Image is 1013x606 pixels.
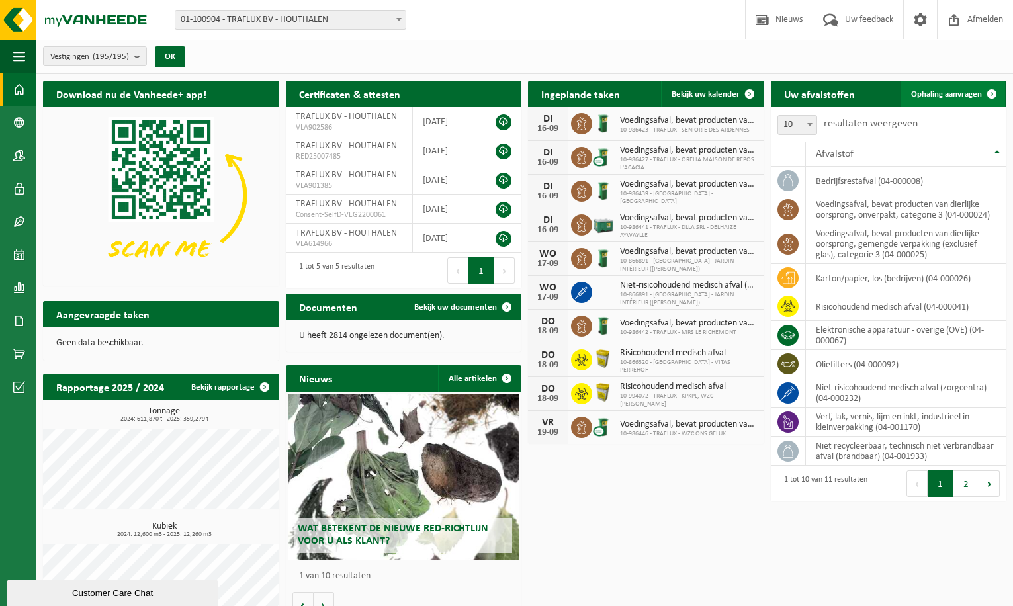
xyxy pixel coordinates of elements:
[296,181,403,191] span: VLA901385
[806,437,1007,466] td: niet recycleerbaar, technisch niet verbrandbaar afval (brandbaar) (04-001933)
[288,394,519,560] a: Wat betekent de nieuwe RED-richtlijn voor u als klant?
[286,365,345,391] h2: Nieuws
[535,282,561,293] div: WO
[299,572,515,581] p: 1 van 10 resultaten
[592,145,615,167] img: WB-0140-CU
[620,318,758,329] span: Voedingsafval, bevat producten van dierlijke oorsprong, onverpakt, categorie 3
[806,378,1007,408] td: niet-risicohoudend medisch afval (zorgcentra) (04-000232)
[535,158,561,167] div: 16-09
[620,179,758,190] span: Voedingsafval, bevat producten van dierlijke oorsprong, onverpakt, categorie 3
[620,291,758,307] span: 10-866891 - [GEOGRAPHIC_DATA] - JARDIN INTÉRIEUR ([PERSON_NAME])
[620,257,758,273] span: 10-866891 - [GEOGRAPHIC_DATA] - JARDIN INTÉRIEUR ([PERSON_NAME])
[286,294,371,320] h2: Documenten
[50,416,279,423] span: 2024: 611,870 t - 2025: 359,279 t
[43,81,220,107] h2: Download nu de Vanheede+ app!
[438,365,520,392] a: Alle artikelen
[806,167,1007,195] td: bedrijfsrestafval (04-000008)
[296,170,397,180] span: TRAFLUX BV - HOUTHALEN
[620,146,758,156] span: Voedingsafval, bevat producten van dierlijke oorsprong, onverpakt, categorie 3
[620,382,758,392] span: Risicohoudend medisch afval
[620,213,758,224] span: Voedingsafval, bevat producten van dierlijke oorsprong, gemengde verpakking (exc...
[661,81,763,107] a: Bekijk uw kalender
[535,259,561,269] div: 17-09
[535,226,561,235] div: 16-09
[911,90,982,99] span: Ophaling aanvragen
[816,149,854,159] span: Afvalstof
[592,246,615,269] img: WB-0120-HPE-GN-01
[535,350,561,361] div: DO
[50,47,129,67] span: Vestigingen
[413,107,480,136] td: [DATE]
[620,247,758,257] span: Voedingsafval, bevat producten van dierlijke oorsprong, onverpakt, categorie 3
[43,46,147,66] button: Vestigingen(195/195)
[296,228,397,238] span: TRAFLUX BV - HOUTHALEN
[535,394,561,404] div: 18-09
[535,181,561,192] div: DI
[620,430,758,438] span: 10-986446 - TRAFLUX - WZC ONS GELUK
[620,156,758,172] span: 10-986427 - TRAFLUX - ORELIA MAISON DE REPOS L'ACACIA
[620,392,758,408] span: 10-994072 - TRAFLUX - KPKPL, WZC [PERSON_NAME]
[620,329,758,337] span: 10-986442 - TRAFLUX - MRS LE RICHEMONT
[535,293,561,302] div: 17-09
[298,523,488,546] span: Wat betekent de nieuwe RED-richtlijn voor u als klant?
[296,210,403,220] span: Consent-SelfD-VEG2200061
[43,301,163,327] h2: Aangevraagde taken
[806,292,1007,321] td: risicohoudend medisch afval (04-000041)
[953,470,979,497] button: 2
[806,224,1007,264] td: voedingsafval, bevat producten van dierlijke oorsprong, gemengde verpakking (exclusief glas), cat...
[468,257,494,284] button: 1
[806,408,1007,437] td: verf, lak, vernis, lijm en inkt, industrieel in kleinverpakking (04-001170)
[535,192,561,201] div: 16-09
[535,249,561,259] div: WO
[535,361,561,370] div: 18-09
[299,331,509,341] p: U heeft 2814 ongelezen document(en).
[620,224,758,239] span: 10-986441 - TRAFLUX - DLLA SRL - DELHAIZE AYWAYLLE
[413,136,480,165] td: [DATE]
[592,111,615,134] img: WB-0120-HPE-GN-01
[620,190,758,206] span: 10-986439 - [GEOGRAPHIC_DATA] - [GEOGRAPHIC_DATA]
[777,115,817,135] span: 10
[535,148,561,158] div: DI
[592,314,615,336] img: WB-0120-HPE-GN-01
[806,321,1007,350] td: elektronische apparatuur - overige (OVE) (04-000067)
[979,470,1000,497] button: Next
[50,522,279,538] h3: Kubiek
[806,350,1007,378] td: oliefilters (04-000092)
[296,112,397,122] span: TRAFLUX BV - HOUTHALEN
[592,179,615,201] img: WB-0120-HPE-GN-01
[43,107,279,284] img: Download de VHEPlus App
[175,10,406,30] span: 01-100904 - TRAFLUX BV - HOUTHALEN
[620,281,758,291] span: Niet-risicohoudend medisch afval (zorgcentra)
[535,124,561,134] div: 16-09
[175,11,406,29] span: 01-100904 - TRAFLUX BV - HOUTHALEN
[286,81,414,107] h2: Certificaten & attesten
[620,348,758,359] span: Risicohoudend medisch afval
[155,46,185,67] button: OK
[50,407,279,423] h3: Tonnage
[292,256,374,285] div: 1 tot 5 van 5 resultaten
[181,374,278,400] a: Bekijk rapportage
[771,81,868,107] h2: Uw afvalstoffen
[43,374,177,400] h2: Rapportage 2025 / 2024
[296,122,403,133] span: VLA902586
[535,215,561,226] div: DI
[535,316,561,327] div: DO
[535,384,561,394] div: DO
[928,470,953,497] button: 1
[592,212,615,235] img: PB-LB-0680-HPE-GN-01
[535,114,561,124] div: DI
[413,165,480,195] td: [DATE]
[620,126,758,134] span: 10-986423 - TRAFLUX - SENIORIE DES ARDENNES
[50,531,279,538] span: 2024: 12,600 m3 - 2025: 12,260 m3
[778,116,816,134] span: 10
[535,417,561,428] div: VR
[535,327,561,336] div: 18-09
[56,339,266,348] p: Geen data beschikbaar.
[620,419,758,430] span: Voedingsafval, bevat producten van dierlijke oorsprong, onverpakt, categorie 3
[824,118,918,129] label: resultaten weergeven
[806,264,1007,292] td: karton/papier, los (bedrijven) (04-000026)
[296,239,403,249] span: VLA614966
[535,428,561,437] div: 19-09
[528,81,633,107] h2: Ingeplande taken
